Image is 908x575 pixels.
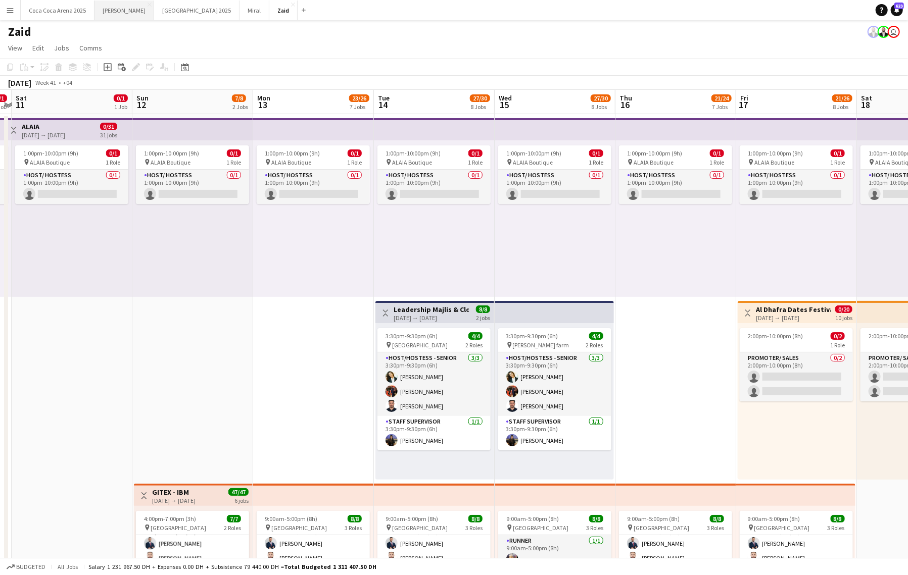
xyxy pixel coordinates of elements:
app-job-card: 2:00pm-10:00pm (8h)0/21 RolePromoter/ Sales0/22:00pm-10:00pm (8h) [740,328,853,401]
span: 21/26 [832,94,852,102]
span: 17 [739,99,748,111]
span: 1 Role [347,159,362,166]
app-card-role: Host/ Hostess0/11:00pm-10:00pm (9h) [740,170,853,204]
span: 8/8 [476,305,490,313]
span: Jobs [54,43,69,53]
div: [DATE] → [DATE] [756,314,831,322]
button: Budgeted [5,561,47,572]
span: 47/47 [228,488,249,496]
div: +04 [63,79,72,86]
app-job-card: 1:00pm-10:00pm (9h)0/1 ALAIA Boutique1 RoleHost/ Hostess0/11:00pm-10:00pm (9h) [619,145,732,204]
span: 0/20 [835,305,852,313]
div: [DATE] → [DATE] [152,497,196,504]
app-job-card: 1:00pm-10:00pm (9h)0/1 ALAIA Boutique1 RoleHost/ Hostess0/11:00pm-10:00pm (9h) [257,145,370,204]
app-card-role: Host/ Hostess0/11:00pm-10:00pm (9h) [619,170,732,204]
span: [GEOGRAPHIC_DATA] [392,341,448,349]
span: 1 Role [589,159,603,166]
app-card-role: Staff Supervisor1/13:30pm-9:30pm (6h)[PERSON_NAME] [377,416,491,450]
span: 7/8 [232,94,246,102]
span: 1:00pm-10:00pm (9h) [627,149,682,157]
span: Wed [499,93,512,102]
span: 4/4 [468,332,483,340]
app-card-role: Host/ Hostess0/11:00pm-10:00pm (9h) [257,170,370,204]
a: Jobs [50,41,73,55]
span: All jobs [56,563,80,570]
span: 8/8 [710,515,724,522]
button: [GEOGRAPHIC_DATA] 2025 [154,1,240,20]
span: Comms [79,43,102,53]
span: 1:00pm-10:00pm (9h) [748,149,803,157]
a: 623 [891,4,903,16]
div: 8 Jobs [833,103,852,111]
span: 15 [497,99,512,111]
app-card-role: Host/ Hostess0/11:00pm-10:00pm (9h) [498,170,611,204]
app-card-role: Promoter/ Sales0/22:00pm-10:00pm (8h) [740,352,853,401]
span: 8/8 [831,515,845,522]
app-job-card: 1:00pm-10:00pm (9h)0/1 ALAIA Boutique1 RoleHost/ Hostess0/11:00pm-10:00pm (9h) [15,145,128,204]
span: 3:30pm-9:30pm (6h) [386,332,438,340]
span: 13 [256,99,270,111]
span: 0/31 [100,123,117,130]
span: View [8,43,22,53]
span: 2 Roles [224,524,241,532]
div: 3:30pm-9:30pm (6h)4/4 [PERSON_NAME] farm2 RolesHost/Hostess - Senior3/33:30pm-9:30pm (6h)[PERSON_... [498,328,611,450]
span: 23/26 [349,94,369,102]
span: [PERSON_NAME] farm [513,341,569,349]
a: View [4,41,26,55]
app-card-role: Host/ Hostess0/11:00pm-10:00pm (9h) [377,170,491,204]
div: 6 jobs [234,496,249,504]
div: 7 Jobs [350,103,369,111]
span: Edit [32,43,44,53]
button: Coca Coca Arena 2025 [21,1,94,20]
span: 1 Role [106,159,120,166]
div: 1:00pm-10:00pm (9h)0/1 ALAIA Boutique1 RoleHost/ Hostess0/11:00pm-10:00pm (9h) [377,145,491,204]
span: Sat [16,93,27,102]
span: 3 Roles [586,524,603,532]
span: ALAIA Boutique [392,159,432,166]
span: 1 Role [830,159,845,166]
span: 9:00am-5:00pm (8h) [265,515,317,522]
a: Edit [28,41,48,55]
span: ALAIA Boutique [151,159,190,166]
app-job-card: 1:00pm-10:00pm (9h)0/1 ALAIA Boutique1 RoleHost/ Hostess0/11:00pm-10:00pm (9h) [136,145,249,204]
span: 9:00am-5:00pm (8h) [506,515,559,522]
h3: Leadership Majlis & Closing Dinner [394,305,469,314]
span: Sun [136,93,149,102]
div: 7 Jobs [712,103,731,111]
span: 1 Role [830,341,845,349]
span: [GEOGRAPHIC_DATA] [151,524,206,532]
span: 0/1 [468,149,483,157]
div: 8 Jobs [591,103,610,111]
span: 8/8 [468,515,483,522]
span: 3 Roles [828,524,845,532]
span: Fri [740,93,748,102]
span: 16 [618,99,632,111]
div: Salary 1 231 967.50 DH + Expenses 0.00 DH + Subsistence 79 440.00 DH = [88,563,376,570]
span: ALAIA Boutique [754,159,794,166]
span: 8/8 [348,515,362,522]
span: 1:00pm-10:00pm (9h) [386,149,441,157]
span: 14 [376,99,390,111]
span: ALAIA Boutique [30,159,70,166]
button: Zaid [269,1,298,20]
span: Mon [257,93,270,102]
h3: GITEX - IBM [152,488,196,497]
span: Tue [378,93,390,102]
app-job-card: 1:00pm-10:00pm (9h)0/1 ALAIA Boutique1 RoleHost/ Hostess0/11:00pm-10:00pm (9h) [498,145,611,204]
h3: Al Dhafra Dates Festival [756,305,831,314]
h3: ALAIA [22,122,65,131]
a: Comms [75,41,106,55]
span: Total Budgeted 1 311 407.50 DH [284,563,376,570]
span: 1:00pm-10:00pm (9h) [144,149,199,157]
span: 12 [135,99,149,111]
span: 27/30 [591,94,611,102]
span: 0/1 [114,94,128,102]
app-user-avatar: Zaid Rahmoun [868,26,880,38]
app-user-avatar: Kate Oliveros [888,26,900,38]
span: 0/1 [831,149,845,157]
span: 4/4 [589,332,603,340]
span: [GEOGRAPHIC_DATA] [513,524,568,532]
div: 2 Jobs [232,103,248,111]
